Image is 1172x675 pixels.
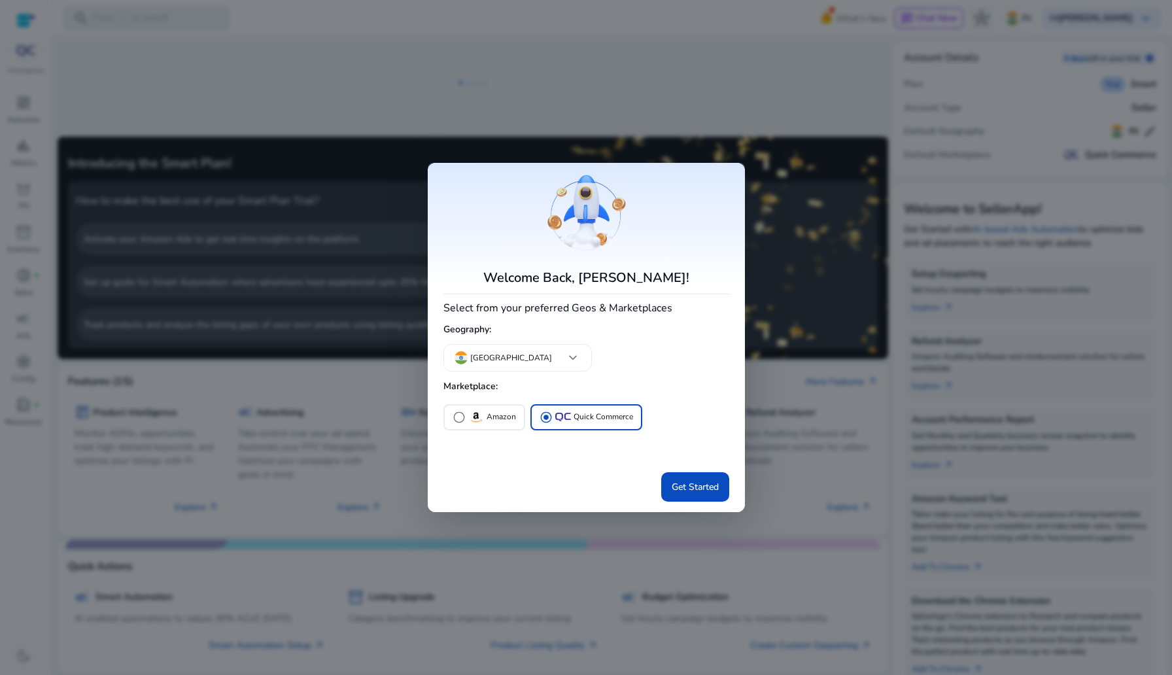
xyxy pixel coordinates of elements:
[453,411,466,424] span: radio_button_unchecked
[443,376,729,398] h5: Marketplace:
[470,352,552,364] p: [GEOGRAPHIC_DATA]
[468,409,484,425] img: amazon.svg
[672,480,719,494] span: Get Started
[574,410,633,424] p: Quick Commerce
[443,319,729,341] h5: Geography:
[540,411,553,424] span: radio_button_checked
[565,350,581,366] span: keyboard_arrow_down
[555,413,571,421] img: QC-logo.svg
[455,351,468,364] img: in.svg
[487,410,516,424] p: Amazon
[661,472,729,502] button: Get Started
